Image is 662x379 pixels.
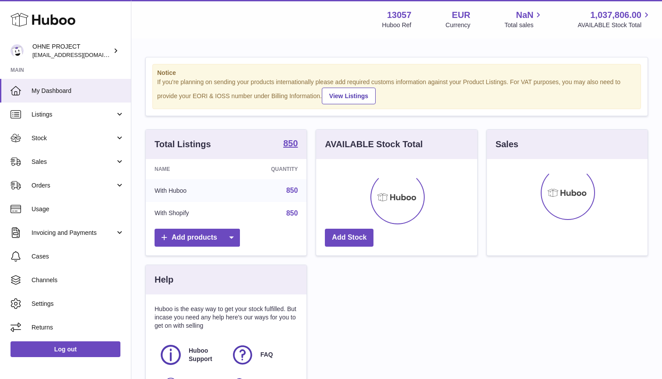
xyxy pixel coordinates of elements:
[157,69,636,77] strong: Notice
[516,9,533,21] span: NaN
[577,9,651,29] a: 1,037,806.00 AVAILABLE Stock Total
[159,343,222,367] a: Huboo Support
[155,305,298,330] p: Huboo is the easy way to get your stock fulfilled. But incase you need any help here's our ways f...
[32,181,115,190] span: Orders
[157,78,636,104] div: If you're planning on sending your products internationally please add required customs informati...
[32,158,115,166] span: Sales
[231,343,294,367] a: FAQ
[286,187,298,194] a: 850
[32,252,124,261] span: Cases
[32,300,124,308] span: Settings
[32,110,115,119] span: Listings
[283,139,298,148] strong: 850
[32,87,124,95] span: My Dashboard
[155,274,173,286] h3: Help
[11,341,120,357] a: Log out
[286,209,298,217] a: 850
[496,138,518,150] h3: Sales
[283,139,298,149] a: 850
[261,351,273,359] span: FAQ
[11,44,24,57] img: support@ohneproject.com
[325,229,373,247] a: Add Stock
[325,138,423,150] h3: AVAILABLE Stock Total
[387,9,412,21] strong: 13057
[504,21,543,29] span: Total sales
[155,138,211,150] h3: Total Listings
[189,347,221,363] span: Huboo Support
[32,43,111,59] div: OHNE PROJECT
[446,21,471,29] div: Currency
[32,205,124,213] span: Usage
[382,21,412,29] div: Huboo Ref
[590,9,641,21] span: 1,037,806.00
[322,88,376,104] a: View Listings
[146,179,232,202] td: With Huboo
[155,229,240,247] a: Add products
[32,276,124,284] span: Channels
[504,9,543,29] a: NaN Total sales
[32,323,124,332] span: Returns
[146,159,232,179] th: Name
[146,202,232,225] td: With Shopify
[32,229,115,237] span: Invoicing and Payments
[32,134,115,142] span: Stock
[577,21,651,29] span: AVAILABLE Stock Total
[452,9,470,21] strong: EUR
[232,159,306,179] th: Quantity
[32,51,129,58] span: [EMAIL_ADDRESS][DOMAIN_NAME]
